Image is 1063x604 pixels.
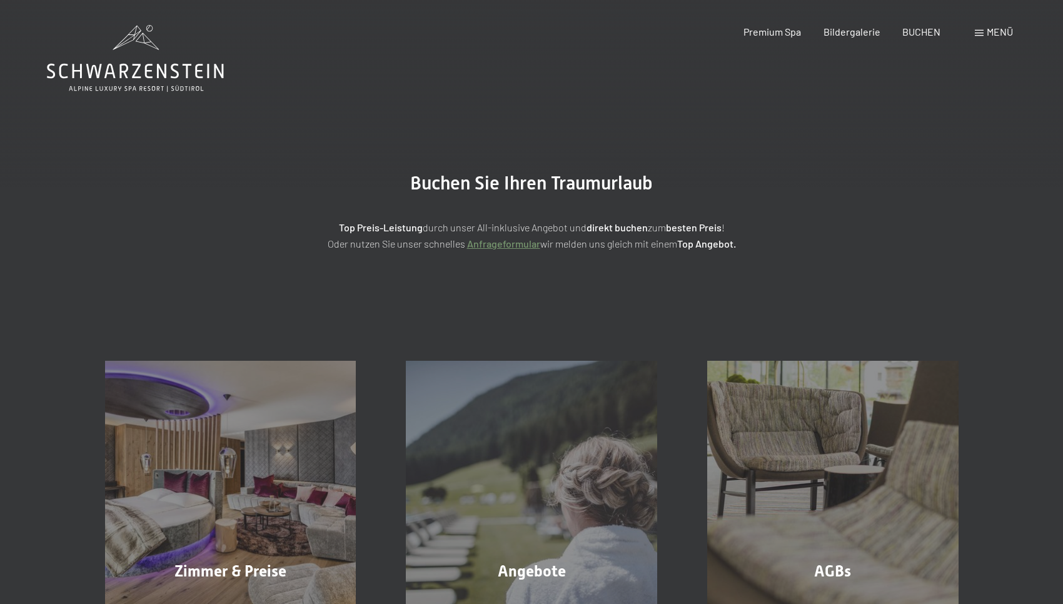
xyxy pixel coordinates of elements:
[677,238,736,249] strong: Top Angebot.
[987,26,1013,38] span: Menü
[666,221,722,233] strong: besten Preis
[824,26,880,38] a: Bildergalerie
[339,221,423,233] strong: Top Preis-Leistung
[587,221,648,233] strong: direkt buchen
[743,26,801,38] a: Premium Spa
[814,562,851,580] span: AGBs
[174,562,286,580] span: Zimmer & Preise
[467,238,540,249] a: Anfrageformular
[219,219,844,251] p: durch unser All-inklusive Angebot und zum ! Oder nutzen Sie unser schnelles wir melden uns gleich...
[498,562,566,580] span: Angebote
[410,172,653,194] span: Buchen Sie Ihren Traumurlaub
[902,26,940,38] a: BUCHEN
